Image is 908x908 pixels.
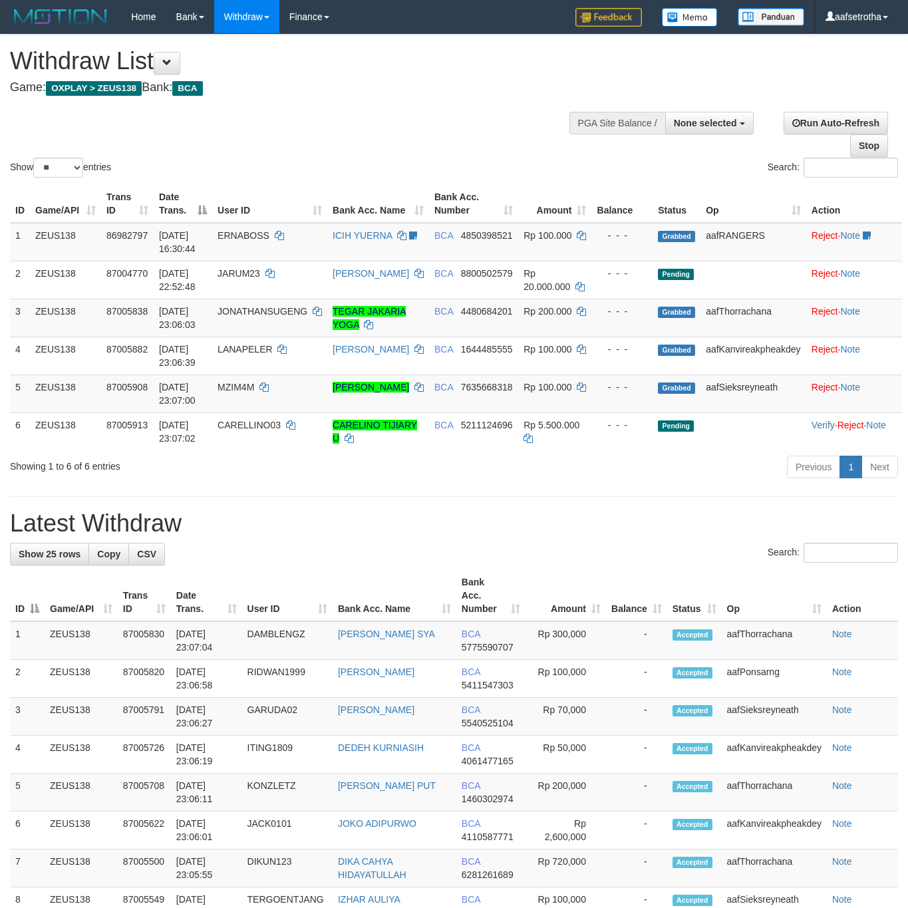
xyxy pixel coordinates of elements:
[137,549,156,559] span: CSV
[10,185,30,223] th: ID
[526,736,606,774] td: Rp 50,000
[812,230,838,241] a: Reject
[524,230,571,241] span: Rp 100.000
[338,856,406,880] a: DIKA CAHYA HIDAYATULLAH
[806,299,902,337] td: ·
[338,629,435,639] a: [PERSON_NAME] SYA
[118,774,171,812] td: 87005708
[159,268,196,292] span: [DATE] 22:52:48
[662,8,718,27] img: Button%20Memo.svg
[673,667,712,679] span: Accepted
[806,375,902,412] td: ·
[861,456,898,478] a: Next
[171,736,242,774] td: [DATE] 23:06:19
[242,774,333,812] td: KONZLETZ
[832,704,852,715] a: Note
[812,382,838,392] a: Reject
[658,231,695,242] span: Grabbed
[30,185,101,223] th: Game/API: activate to sort column ascending
[461,268,513,279] span: Copy 8800502579 to clipboard
[526,774,606,812] td: Rp 200,000
[242,812,333,849] td: JACK0101
[118,570,171,621] th: Trans ID: activate to sort column ascending
[700,223,806,261] td: aafRANGERS
[333,420,417,444] a: CARELINO TIJIARY U
[526,812,606,849] td: Rp 2,600,000
[722,698,827,736] td: aafSieksreyneath
[524,306,571,317] span: Rp 200.000
[658,345,695,356] span: Grabbed
[526,621,606,660] td: Rp 300,000
[806,185,902,223] th: Action
[171,849,242,887] td: [DATE] 23:05:55
[591,185,653,223] th: Balance
[434,230,453,241] span: BCA
[575,8,642,27] img: Feedback.jpg
[526,849,606,887] td: Rp 720,000
[461,420,513,430] span: Copy 5211124696 to clipboard
[159,344,196,368] span: [DATE] 23:06:39
[837,420,864,430] a: Reject
[526,660,606,698] td: Rp 100,000
[597,305,647,318] div: - - -
[10,412,30,450] td: 6
[327,185,429,223] th: Bank Acc. Name: activate to sort column ascending
[10,660,45,698] td: 2
[88,543,129,565] a: Copy
[768,158,898,178] label: Search:
[159,230,196,254] span: [DATE] 16:30:44
[462,642,514,653] span: Copy 5775590707 to clipboard
[461,306,513,317] span: Copy 4480684201 to clipboard
[10,736,45,774] td: 4
[456,570,526,621] th: Bank Acc. Number: activate to sort column ascending
[700,375,806,412] td: aafSieksreyneath
[768,543,898,563] label: Search:
[45,736,118,774] td: ZEUS138
[171,812,242,849] td: [DATE] 23:06:01
[524,420,579,430] span: Rp 5.500.000
[10,570,45,621] th: ID: activate to sort column descending
[462,832,514,842] span: Copy 4110587771 to clipboard
[333,306,406,330] a: TEGAR JAKARIA YOGA
[97,549,120,559] span: Copy
[606,621,667,660] td: -
[606,736,667,774] td: -
[10,510,898,537] h1: Latest Withdraw
[832,856,852,867] a: Note
[45,812,118,849] td: ZEUS138
[10,454,369,473] div: Showing 1 to 6 of 6 entries
[832,818,852,829] a: Note
[106,230,148,241] span: 86982797
[10,223,30,261] td: 1
[10,7,111,27] img: MOTION_logo.png
[10,299,30,337] td: 3
[832,780,852,791] a: Note
[33,158,83,178] select: Showentries
[106,344,148,355] span: 87005882
[242,698,333,736] td: GARUDA02
[462,629,480,639] span: BCA
[462,742,480,753] span: BCA
[118,698,171,736] td: 87005791
[45,660,118,698] td: ZEUS138
[10,621,45,660] td: 1
[812,268,838,279] a: Reject
[462,667,480,677] span: BCA
[461,230,513,241] span: Copy 4850398521 to clipboard
[597,343,647,356] div: - - -
[159,420,196,444] span: [DATE] 23:07:02
[673,743,712,754] span: Accepted
[46,81,142,96] span: OXPLAY > ZEUS138
[171,570,242,621] th: Date Trans.: activate to sort column ascending
[832,667,852,677] a: Note
[30,337,101,375] td: ZEUS138
[806,337,902,375] td: ·
[242,660,333,698] td: RIDWAN1999
[171,698,242,736] td: [DATE] 23:06:27
[806,223,902,261] td: ·
[171,660,242,698] td: [DATE] 23:06:58
[673,781,712,792] span: Accepted
[667,570,722,621] th: Status: activate to sort column ascending
[673,819,712,830] span: Accepted
[658,420,694,432] span: Pending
